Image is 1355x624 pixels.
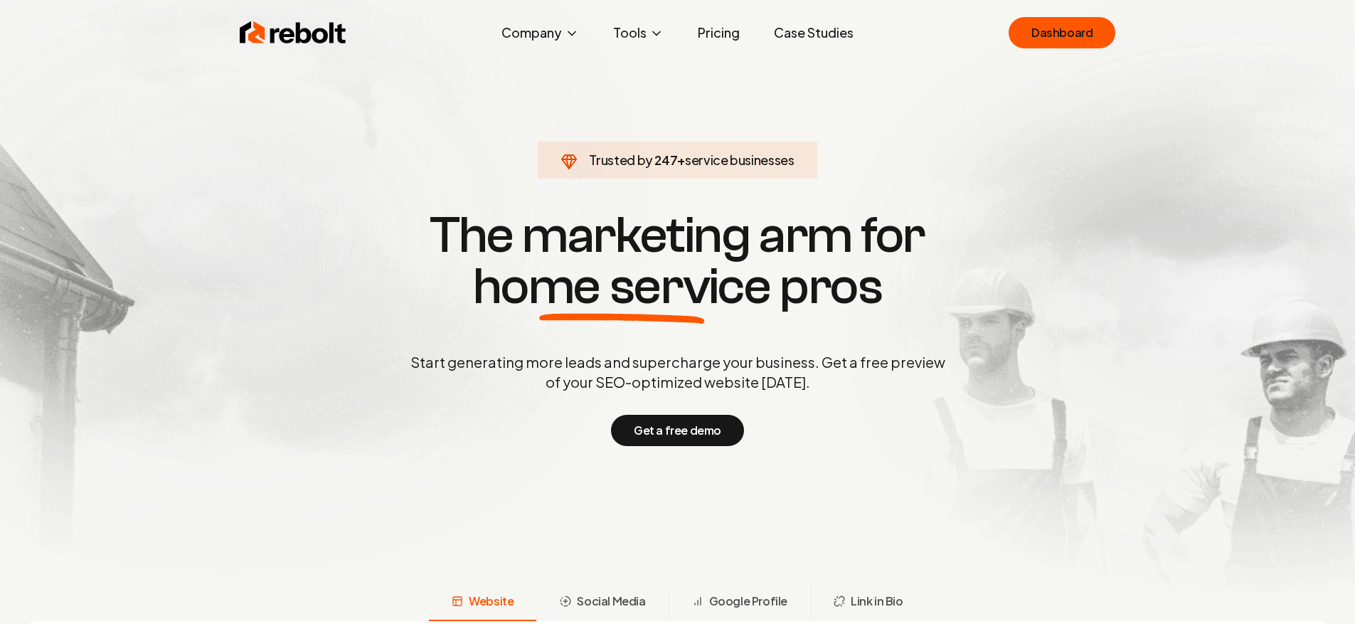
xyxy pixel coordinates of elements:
p: Start generating more leads and supercharge your business. Get a free preview of your SEO-optimiz... [408,352,948,392]
a: Case Studies [762,18,865,47]
button: Get a free demo [611,415,744,446]
img: Rebolt Logo [240,18,346,47]
a: Pricing [686,18,751,47]
h1: The marketing arm for pros [336,210,1019,312]
span: Website [469,593,514,610]
span: Link in Bio [851,593,903,610]
span: service businesses [685,152,795,168]
button: Link in Bio [810,584,926,621]
span: Social Media [577,593,645,610]
span: Google Profile [709,593,787,610]
button: Company [490,18,590,47]
a: Dashboard [1009,17,1115,48]
button: Website [429,584,536,621]
span: + [677,152,685,168]
button: Social Media [536,584,668,621]
button: Google Profile [669,584,810,621]
span: Trusted by [589,152,652,168]
button: Tools [602,18,675,47]
span: 247 [654,150,677,170]
span: home service [473,261,771,312]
